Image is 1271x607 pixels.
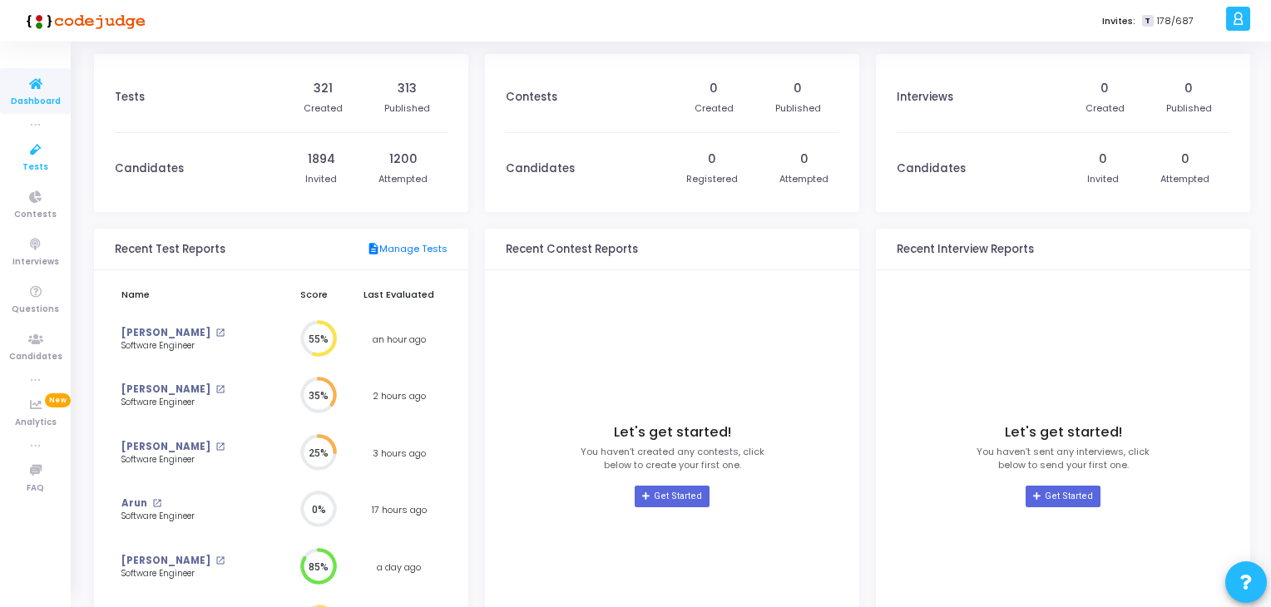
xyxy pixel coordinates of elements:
a: [PERSON_NAME] [121,382,210,397]
h3: Contests [506,91,557,104]
a: Arun [121,496,147,511]
span: Questions [12,303,59,317]
th: Score [278,279,350,311]
div: 0 [800,151,809,168]
div: 0 [1181,151,1189,168]
span: Candidates [9,350,62,364]
div: 0 [1100,80,1109,97]
td: 3 hours ago [350,425,448,482]
div: Software Engineer [121,340,250,353]
mat-icon: open_in_new [215,442,225,452]
a: Get Started [1026,486,1100,507]
th: Last Evaluated [350,279,448,311]
h4: Let's get started! [1005,424,1122,441]
a: Get Started [635,486,709,507]
div: 1200 [389,151,418,168]
div: Invited [305,172,337,186]
p: You haven’t sent any interviews, click below to send your first one. [977,445,1150,472]
span: FAQ [27,481,44,496]
h3: Candidates [506,162,575,175]
div: Invited [1087,172,1119,186]
div: Attempted [779,172,828,186]
h3: Candidates [897,162,966,175]
div: 0 [794,80,802,97]
div: 1894 [308,151,335,168]
span: Interviews [12,255,59,269]
span: 178/687 [1157,14,1194,28]
th: Name [115,279,278,311]
div: 321 [314,80,333,97]
div: 0 [1184,80,1193,97]
h3: Tests [115,91,145,104]
a: [PERSON_NAME] [121,440,210,454]
mat-icon: description [367,242,379,257]
span: Tests [22,160,48,175]
h3: Recent Interview Reports [897,243,1034,256]
h3: Interviews [897,91,953,104]
td: 2 hours ago [350,368,448,425]
div: 0 [1099,151,1107,168]
a: [PERSON_NAME] [121,554,210,568]
div: Published [1166,101,1212,116]
span: New [45,393,71,407]
span: Contests [14,208,57,222]
div: 0 [710,80,718,97]
div: Attempted [378,172,428,186]
div: 313 [398,80,417,97]
div: Software Engineer [121,397,250,409]
td: an hour ago [350,311,448,368]
div: Created [695,101,734,116]
a: Manage Tests [367,242,448,257]
div: Created [304,101,343,116]
div: Software Engineer [121,568,250,580]
p: You haven’t created any contests, click below to create your first one. [581,445,764,472]
div: Software Engineer [121,454,250,466]
mat-icon: open_in_new [152,499,161,508]
a: [PERSON_NAME] [121,326,210,340]
img: logo [21,4,146,37]
h3: Recent Contest Reports [506,243,638,256]
div: Attempted [1160,172,1209,186]
mat-icon: open_in_new [215,328,225,338]
div: Created [1086,101,1125,116]
div: Published [775,101,821,116]
td: 17 hours ago [350,481,448,539]
h4: Let's get started! [614,424,731,441]
div: Software Engineer [121,511,250,523]
mat-icon: open_in_new [215,556,225,565]
mat-icon: open_in_new [215,385,225,394]
div: 0 [708,151,716,168]
div: Registered [686,172,738,186]
label: Invites: [1102,14,1135,28]
h3: Recent Test Reports [115,243,225,256]
td: a day ago [350,539,448,596]
span: Analytics [15,416,57,430]
div: Published [384,101,430,116]
span: T [1142,15,1153,27]
h3: Candidates [115,162,184,175]
span: Dashboard [11,95,61,109]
